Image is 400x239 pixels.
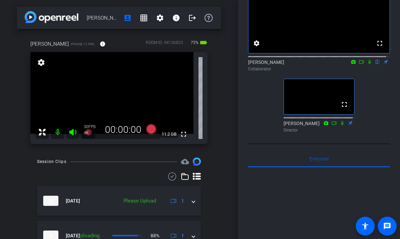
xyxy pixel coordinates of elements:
[66,197,80,205] span: [DATE]
[199,39,208,47] mat-icon: battery_std
[100,41,106,47] mat-icon: info
[140,14,148,22] mat-icon: grid_on
[190,37,199,48] span: 75%
[25,11,78,23] img: app-logo
[84,130,101,136] div: 4K
[172,14,180,22] mat-icon: info
[88,124,96,129] span: FPS
[340,100,348,109] mat-icon: fullscreen
[181,197,184,205] span: 1
[181,158,189,166] span: Destinations for your clips
[159,130,179,138] span: 11.2 GB
[124,14,132,22] mat-icon: account_box
[101,124,146,136] div: 00:00:00
[310,157,329,161] span: Everyone
[120,197,159,205] div: Please Upload
[252,39,261,47] mat-icon: settings
[36,58,46,67] mat-icon: settings
[156,14,164,22] mat-icon: settings
[374,58,382,65] mat-icon: flip
[284,120,354,133] div: [PERSON_NAME]
[87,11,119,25] span: [PERSON_NAME]
[376,39,384,47] mat-icon: fullscreen
[84,124,101,129] div: 30
[188,14,196,22] mat-icon: logout
[146,40,183,49] div: ROOM ID: 94136823
[37,186,201,216] mat-expansion-panel-header: thumb-nail[DATE]Please Upload1
[43,196,58,206] img: thumb-nail
[30,40,69,48] span: [PERSON_NAME]
[248,59,390,72] div: [PERSON_NAME]
[248,66,390,72] div: Collaborator
[361,222,369,230] mat-icon: accessibility
[193,158,201,166] img: Session clips
[37,158,66,165] div: Session Clips
[180,130,188,138] mat-icon: fullscreen
[71,42,95,47] span: iPhone 12 Pro
[181,158,189,166] mat-icon: cloud_upload
[284,127,354,133] div: Director
[383,222,391,230] mat-icon: message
